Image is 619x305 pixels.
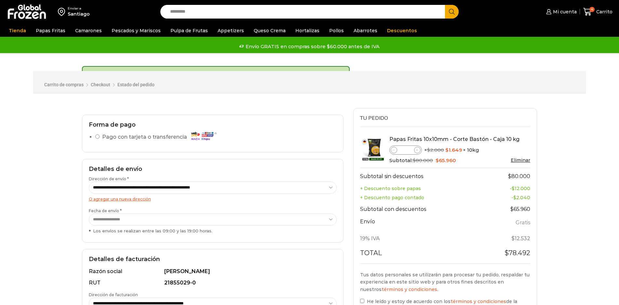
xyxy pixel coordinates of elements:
[214,24,247,37] a: Appetizers
[516,218,530,228] label: Gratis
[360,217,484,231] th: Envío
[360,299,364,303] input: He leído y estoy de acuerdo con lostérminos y condicionesde la web. *
[511,235,515,242] span: $
[484,193,531,202] td: -
[360,184,484,193] th: + Descuento sobre papas
[451,298,506,304] a: términos y condiciones
[445,147,449,153] span: $
[384,24,420,37] a: Descuentos
[6,24,29,37] a: Tienda
[510,206,514,212] span: $
[360,202,484,217] th: Subtotal con descuentos
[389,157,531,164] div: Subtotal:
[350,24,381,37] a: Abarrotes
[89,214,337,226] select: Fecha de envío * Los envíos se realizan entre las 09:00 y las 19:00 horas.
[484,184,531,193] td: -
[102,132,220,143] label: Pago con tarjeta o transferencia
[33,24,69,37] a: Papas Fritas
[508,173,511,179] span: $
[505,249,509,257] span: $
[89,121,337,129] h2: Forma de pago
[589,7,595,12] span: 4
[72,24,105,37] a: Camarones
[427,147,430,153] span: $
[89,268,163,275] div: Razón social
[89,176,337,194] label: Dirección de envío *
[68,11,90,17] div: Santiago
[427,147,444,153] bdi: 2.000
[513,195,530,201] bdi: 2.040
[164,268,333,275] div: [PERSON_NAME]
[89,256,337,263] h2: Detalles de facturación
[510,206,530,212] bdi: 65.960
[513,195,516,201] span: $
[389,146,531,155] div: × × 10kg
[413,157,416,163] span: $
[164,279,333,287] div: 21855029-0
[360,115,388,122] span: Tu pedido
[360,168,484,184] th: Subtotal sin descuentos
[360,193,484,202] th: + Descuento pago contado
[545,5,576,18] a: Mi cuenta
[292,24,323,37] a: Hortalizas
[167,24,211,37] a: Pulpa de Frutas
[89,182,337,194] select: Dirección de envío *
[595,8,612,15] span: Carrito
[89,279,163,287] div: RUT
[445,147,462,153] bdi: 1.649
[551,8,577,15] span: Mi cuenta
[89,228,337,234] div: Los envíos se realizan entre las 09:00 y las 19:00 horas.
[583,4,612,20] a: 4 Carrito
[445,5,459,19] button: Search button
[508,173,530,179] bdi: 80.000
[326,24,347,37] a: Pollos
[360,246,484,263] th: Total
[512,186,530,191] bdi: 12.000
[413,157,433,163] bdi: 80.000
[382,286,437,292] a: términos y condiciones
[108,24,164,37] a: Pescados y Mariscos
[89,208,337,234] label: Fecha de envío *
[58,6,68,17] img: address-field-icon.svg
[89,197,151,201] a: O agregar una nueva dirección
[397,146,414,154] input: Product quantity
[436,157,456,163] bdi: 65.960
[511,235,530,242] span: 12.532
[511,157,530,163] a: Eliminar
[389,136,519,142] a: Papas Fritas 10x10mm - Corte Bastón - Caja 10 kg
[436,157,439,163] span: $
[512,186,515,191] span: $
[189,130,218,142] img: Pago con tarjeta o transferencia
[68,6,90,11] div: Enviar a
[89,166,337,173] h2: Detalles de envío
[505,249,530,257] bdi: 78.492
[250,24,289,37] a: Queso Crema
[360,231,484,246] th: 19% IVA
[360,271,531,293] p: Tus datos personales se utilizarán para procesar tu pedido, respaldar tu experiencia en este siti...
[44,82,84,88] a: Carrito de compras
